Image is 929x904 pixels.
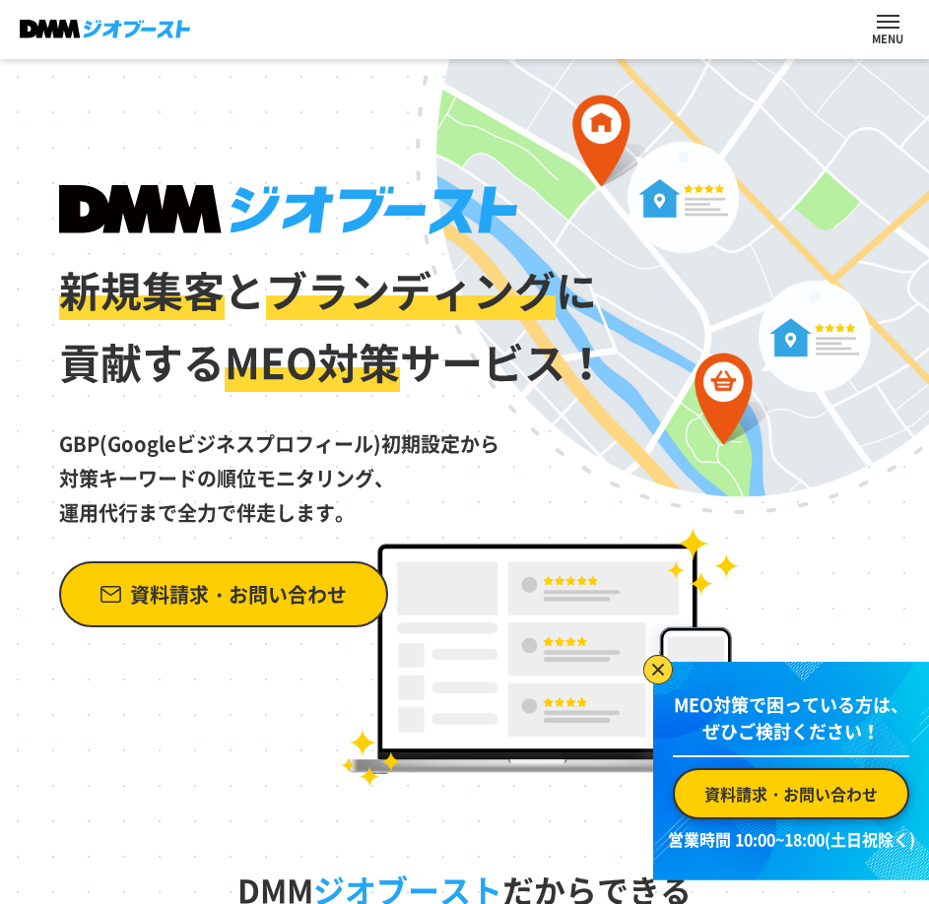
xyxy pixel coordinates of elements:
span: ブランディング [266,259,556,320]
button: ナビを開閉する [877,15,899,29]
img: バナーを閉じる [643,655,673,684]
span: 資料請求・お問い合わせ [704,782,878,806]
span: MEO対策 [225,331,400,392]
p: MEO対策で困っている方は、 ぜひご検討ください！ [673,691,909,757]
a: 資料請求・お問い合わせ [673,768,909,819]
h1: と に 貢献する サービス！ [59,185,609,399]
p: 営業時間 10:00~18:00(土日祝除く) [665,827,917,851]
span: 新規集客 [59,259,225,320]
img: DMMジオブースト [20,20,190,38]
p: GBP(Googleビジネスプロフィール)初期設定から 対策キーワードの順位モニタリング、 運用代行まで全力で伴走します。 [59,399,609,530]
img: DMMジオブースト [59,185,517,234]
span: 資料請求・お問い合わせ [130,577,347,612]
a: 資料請求・お問い合わせ [59,561,388,627]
